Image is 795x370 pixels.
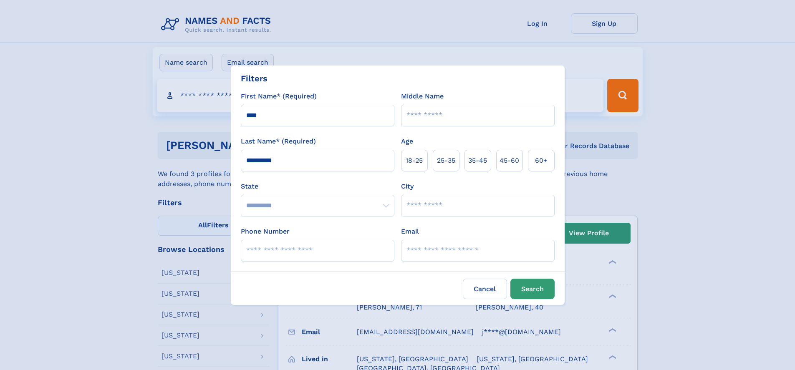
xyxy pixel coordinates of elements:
button: Search [510,279,555,299]
label: First Name* (Required) [241,91,317,101]
label: Email [401,227,419,237]
span: 45‑60 [500,156,519,166]
label: Age [401,136,413,146]
div: Filters [241,72,268,85]
label: Cancel [463,279,507,299]
label: City [401,181,414,191]
label: Phone Number [241,227,290,237]
span: 35‑45 [468,156,487,166]
label: State [241,181,394,191]
label: Middle Name [401,91,444,101]
span: 18‑25 [406,156,423,166]
span: 60+ [535,156,548,166]
label: Last Name* (Required) [241,136,316,146]
span: 25‑35 [437,156,455,166]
